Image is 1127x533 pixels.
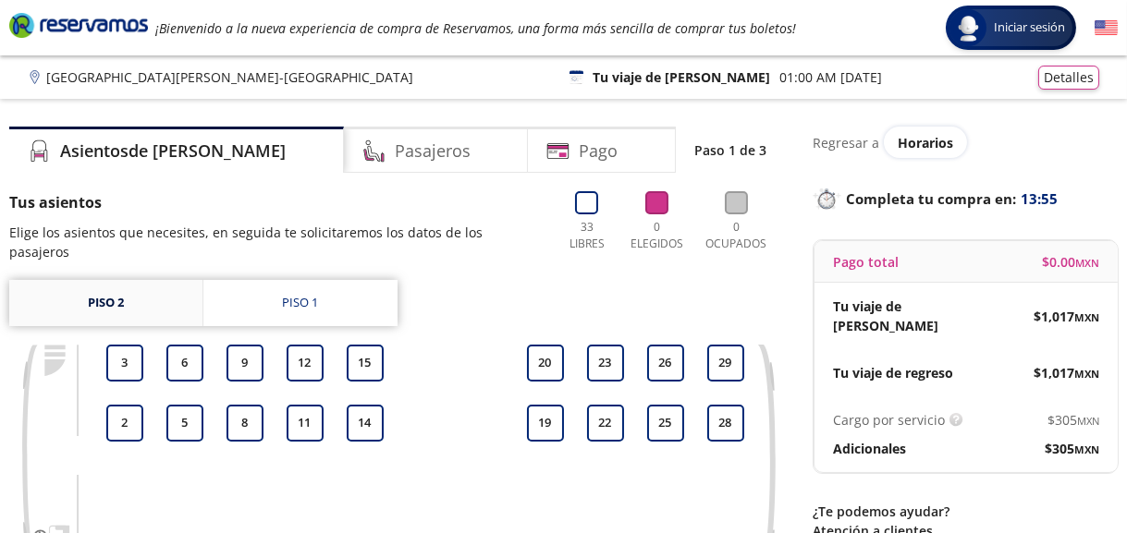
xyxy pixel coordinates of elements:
button: 3 [106,345,143,382]
span: Horarios [898,134,953,151]
p: Paso 1 de 3 [694,140,766,160]
span: $ 0.00 [1042,252,1099,272]
span: $ 1,017 [1034,363,1099,382]
button: English [1095,17,1118,40]
p: Pago total [833,252,899,272]
a: Piso 1 [203,280,398,326]
p: 0 Ocupados [702,219,771,252]
h4: Pasajeros [395,139,471,164]
p: Adicionales [833,439,906,458]
button: 22 [587,405,624,442]
small: MXN [1077,414,1099,428]
span: Iniciar sesión [986,18,1072,37]
i: Brand Logo [9,11,148,39]
button: Detalles [1038,66,1099,90]
button: 19 [527,405,564,442]
em: ¡Bienvenido a la nueva experiencia de compra de Reservamos, una forma más sencilla de comprar tus... [155,19,796,37]
button: 28 [707,405,744,442]
p: Tu viaje de regreso [833,363,953,382]
p: Tu viaje de [PERSON_NAME] [593,67,770,87]
div: Regresar a ver horarios [813,127,1118,158]
p: 01:00 AM [DATE] [779,67,882,87]
div: Piso 1 [283,294,319,312]
button: 5 [166,405,203,442]
p: Tus asientos [9,191,543,213]
p: Cargo por servicio [833,410,945,430]
button: 26 [647,345,684,382]
button: 12 [287,345,324,382]
button: 15 [347,345,384,382]
span: $ 1,017 [1034,307,1099,326]
small: MXN [1075,256,1099,270]
button: 11 [287,405,324,442]
button: 29 [707,345,744,382]
p: [GEOGRAPHIC_DATA][PERSON_NAME] - [GEOGRAPHIC_DATA] [46,67,413,87]
iframe: Messagebird Livechat Widget [1020,426,1109,515]
p: Completa tu compra en : [813,186,1118,212]
button: 9 [227,345,263,382]
button: 2 [106,405,143,442]
p: 33 Libres [561,219,612,252]
small: MXN [1074,367,1099,381]
span: 13:55 [1021,188,1058,210]
p: 0 Elegidos [626,219,688,252]
h4: Asientos de [PERSON_NAME] [60,139,286,164]
button: 8 [227,405,263,442]
small: MXN [1074,310,1099,324]
button: 25 [647,405,684,442]
span: $ 305 [1047,410,1099,430]
button: 20 [527,345,564,382]
button: 6 [166,345,203,382]
a: Brand Logo [9,11,148,44]
a: Piso 2 [9,280,202,326]
h4: Pago [579,139,618,164]
p: Elige los asientos que necesites, en seguida te solicitaremos los datos de los pasajeros [9,223,543,261]
p: Regresar a [813,133,879,152]
button: 23 [587,345,624,382]
button: 14 [347,405,384,442]
p: Tu viaje de [PERSON_NAME] [833,297,966,335]
p: ¿Te podemos ayudar? [813,502,1118,521]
